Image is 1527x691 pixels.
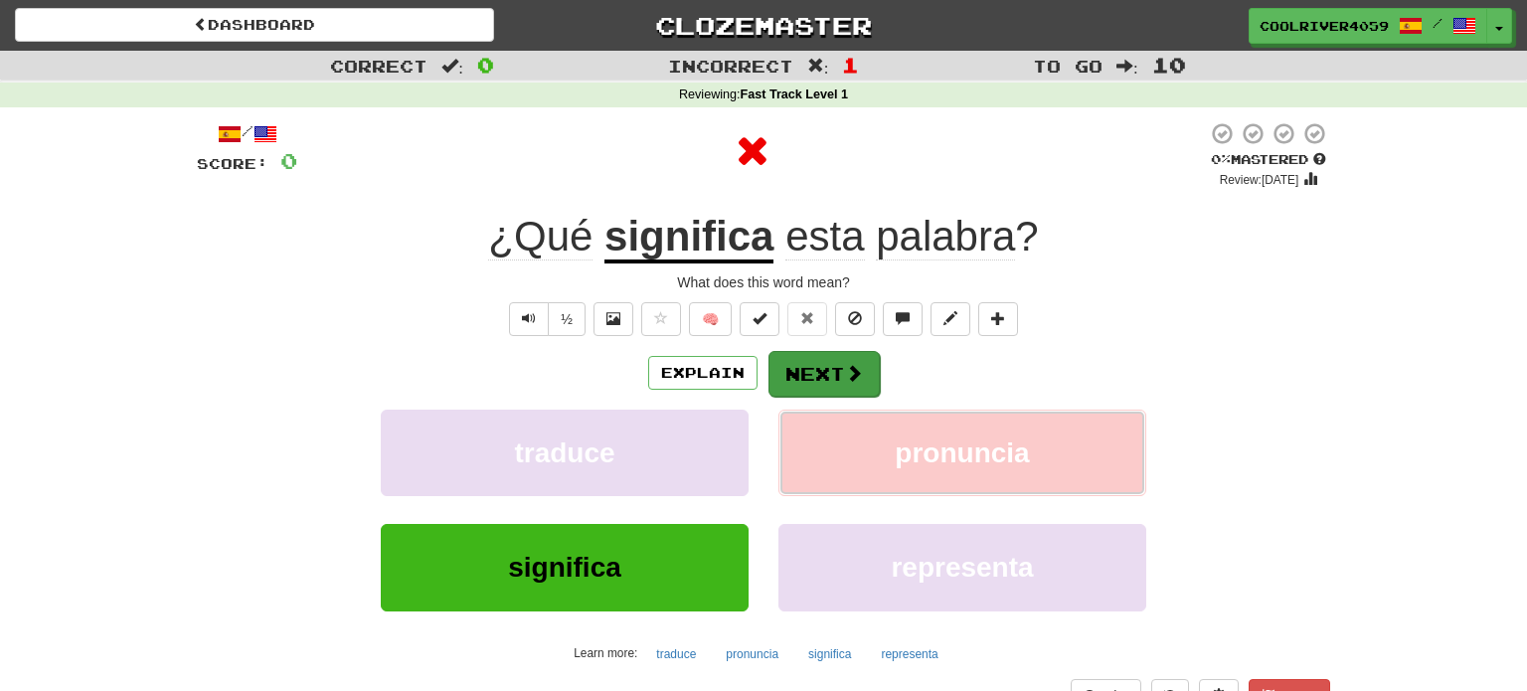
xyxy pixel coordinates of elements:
span: : [807,58,829,75]
a: Dashboard [15,8,494,42]
button: 🧠 [689,302,732,336]
button: Favorite sentence (alt+f) [641,302,681,336]
span: : [1116,58,1138,75]
button: Show image (alt+x) [594,302,633,336]
span: Score: [197,155,268,172]
span: representa [891,552,1033,583]
span: pronuncia [895,437,1029,468]
span: traduce [514,437,614,468]
div: Text-to-speech controls [505,302,586,336]
span: / [1433,16,1442,30]
div: / [197,121,297,146]
div: What does this word mean? [197,272,1330,292]
span: 0 [477,53,494,77]
span: Correct [330,56,427,76]
span: CoolRiver4059 [1260,17,1389,35]
button: Discuss sentence (alt+u) [883,302,923,336]
span: ? [773,213,1038,260]
button: representa [778,524,1146,610]
button: Ignore sentence (alt+i) [835,302,875,336]
span: 10 [1152,53,1186,77]
span: 1 [842,53,859,77]
button: ½ [548,302,586,336]
span: 0 [280,148,297,173]
span: : [441,58,463,75]
span: esta [785,213,864,260]
span: 0 % [1211,151,1231,167]
span: ¿Qué [488,213,593,260]
button: Next [768,351,880,397]
span: significa [508,552,621,583]
button: Set this sentence to 100% Mastered (alt+m) [740,302,779,336]
button: Play sentence audio (ctl+space) [509,302,549,336]
span: Incorrect [668,56,793,76]
span: To go [1033,56,1103,76]
a: CoolRiver4059 / [1249,8,1487,44]
button: Reset to 0% Mastered (alt+r) [787,302,827,336]
strong: Fast Track Level 1 [741,87,849,101]
small: Learn more: [574,646,637,660]
button: Edit sentence (alt+d) [931,302,970,336]
button: traduce [381,410,749,496]
u: significa [604,213,773,263]
small: Review: [DATE] [1220,173,1299,187]
button: Explain [648,356,758,390]
button: traduce [645,639,707,669]
button: significa [381,524,749,610]
button: significa [797,639,862,669]
button: Add to collection (alt+a) [978,302,1018,336]
button: representa [870,639,948,669]
span: palabra [876,213,1015,260]
button: pronuncia [778,410,1146,496]
button: pronuncia [715,639,789,669]
div: Mastered [1207,151,1330,169]
a: Clozemaster [524,8,1003,43]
